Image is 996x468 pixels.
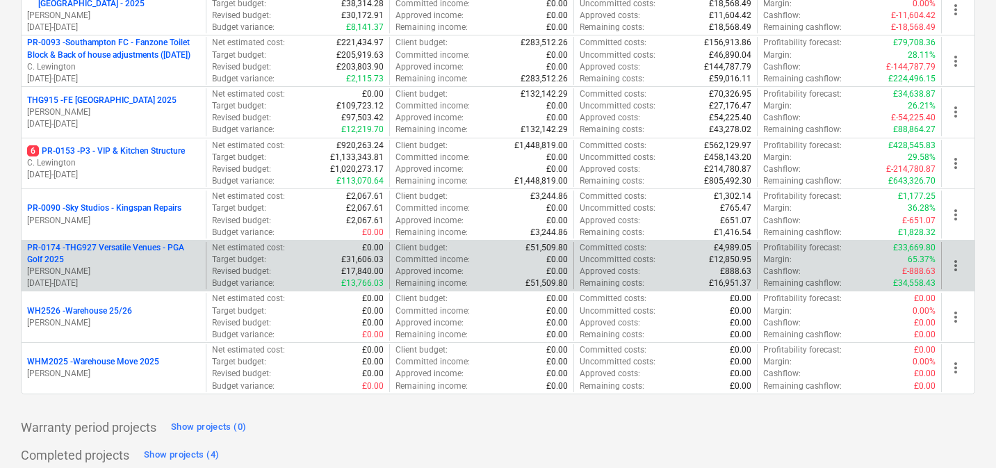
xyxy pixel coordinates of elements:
[763,124,842,136] p: Remaining cashflow :
[395,368,464,380] p: Approved income :
[580,140,646,152] p: Committed costs :
[212,293,285,305] p: Net estimated cost :
[908,49,936,61] p: 28.11%
[763,112,801,124] p: Cashflow :
[546,380,568,392] p: £0.00
[530,191,568,202] p: £3,244.86
[395,140,448,152] p: Client budget :
[144,447,219,463] div: Show projects (4)
[362,293,384,305] p: £0.00
[212,10,271,22] p: Revised budget :
[27,356,200,380] div: WHM2025 -Warehouse Move 2025[PERSON_NAME]
[212,266,271,277] p: Revised budget :
[336,100,384,112] p: £109,723.12
[709,277,751,289] p: £16,951.37
[763,254,792,266] p: Margin :
[362,242,384,254] p: £0.00
[525,242,568,254] p: £51,509.80
[212,140,285,152] p: Net estimated cost :
[521,88,568,100] p: £132,142.29
[898,227,936,239] p: £1,828.32
[891,10,936,22] p: £-11,604.42
[580,10,640,22] p: Approved costs :
[362,368,384,380] p: £0.00
[212,202,266,214] p: Target budget :
[720,266,751,277] p: £888.63
[21,419,156,436] p: Warranty period projects
[546,10,568,22] p: £0.00
[580,37,646,49] p: Committed costs :
[212,305,266,317] p: Target budget :
[886,163,936,175] p: £-214,780.87
[395,242,448,254] p: Client budget :
[914,368,936,380] p: £0.00
[168,417,250,439] button: Show projects (0)
[212,175,275,187] p: Budget variance :
[514,175,568,187] p: £1,448,819.00
[913,356,936,368] p: 0.00%
[888,175,936,187] p: £643,326.70
[546,293,568,305] p: £0.00
[395,227,468,239] p: Remaining income :
[730,305,751,317] p: £0.00
[212,356,266,368] p: Target budget :
[546,368,568,380] p: £0.00
[212,191,285,202] p: Net estimated cost :
[763,175,842,187] p: Remaining cashflow :
[580,254,655,266] p: Uncommitted costs :
[546,49,568,61] p: £0.00
[763,266,801,277] p: Cashflow :
[546,317,568,329] p: £0.00
[27,37,200,60] p: PR-0093 - Southampton FC - Fanzone Toilet Block & Back of house adjustments ([DATE])
[346,191,384,202] p: £2,067.61
[362,227,384,239] p: £0.00
[341,254,384,266] p: £31,606.03
[395,329,468,341] p: Remaining income :
[709,112,751,124] p: £54,225.40
[720,215,751,227] p: £651.07
[362,305,384,317] p: £0.00
[395,317,464,329] p: Approved income :
[714,191,751,202] p: £1,302.14
[27,145,39,156] span: 6
[212,277,275,289] p: Budget variance :
[27,95,200,130] div: THG915 -FE [GEOGRAPHIC_DATA] 2025[PERSON_NAME][DATE]-[DATE]
[730,344,751,356] p: £0.00
[546,202,568,214] p: £0.00
[730,380,751,392] p: £0.00
[362,356,384,368] p: £0.00
[580,61,640,73] p: Approved costs :
[763,380,842,392] p: Remaining cashflow :
[546,152,568,163] p: £0.00
[27,157,200,169] p: C. Lewington
[395,73,468,85] p: Remaining income :
[27,37,200,85] div: PR-0093 -Southampton FC - Fanzone Toilet Block & Back of house adjustments ([DATE])C. Lewington[D...
[27,305,132,317] p: WH2526 - Warehouse 25/26
[580,49,655,61] p: Uncommitted costs :
[395,88,448,100] p: Client budget :
[212,88,285,100] p: Net estimated cost :
[704,140,751,152] p: £562,129.97
[704,152,751,163] p: £458,143.20
[709,22,751,33] p: £18,568.49
[763,293,842,305] p: Profitability forecast :
[580,215,640,227] p: Approved costs :
[714,242,751,254] p: £4,989.05
[709,254,751,266] p: £12,850.95
[514,140,568,152] p: £1,448,819.00
[27,145,200,181] div: 6PR-0153 -P3 - VIP & Kitchen StructureC. Lewington[DATE]-[DATE]
[704,163,751,175] p: £214,780.87
[580,112,640,124] p: Approved costs :
[580,242,646,254] p: Committed costs :
[341,124,384,136] p: £12,219.70
[704,61,751,73] p: £144,787.79
[546,329,568,341] p: £0.00
[521,124,568,136] p: £132,142.29
[926,401,996,468] div: Chat Widget
[341,266,384,277] p: £17,840.00
[730,329,751,341] p: £0.00
[525,277,568,289] p: £51,509.80
[395,49,470,61] p: Committed income :
[546,266,568,277] p: £0.00
[709,100,751,112] p: £27,176.47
